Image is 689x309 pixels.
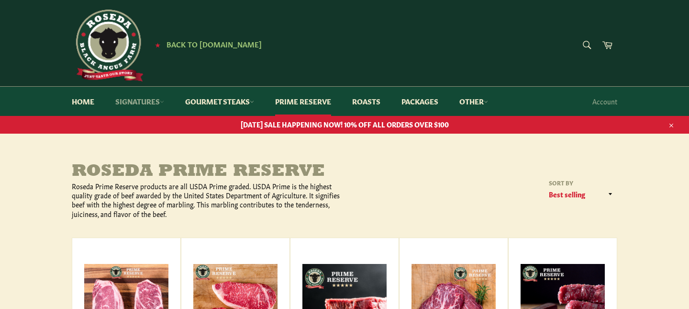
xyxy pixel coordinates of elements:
h1: Roseda Prime Reserve [72,162,344,182]
a: Roasts [343,87,390,116]
a: Signatures [106,87,174,116]
span: Back to [DOMAIN_NAME] [167,39,262,49]
img: Roseda Beef [72,10,144,81]
a: Other [450,87,498,116]
a: Gourmet Steaks [176,87,264,116]
a: Packages [392,87,448,116]
p: Roseda Prime Reserve products are all USDA Prime graded. USDA Prime is the highest quality grade ... [72,182,344,218]
span: ★ [155,41,160,48]
label: Sort by [545,179,617,187]
a: Home [62,87,104,116]
a: Account [588,87,622,115]
a: Prime Reserve [266,87,341,116]
a: ★ Back to [DOMAIN_NAME] [150,41,262,48]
